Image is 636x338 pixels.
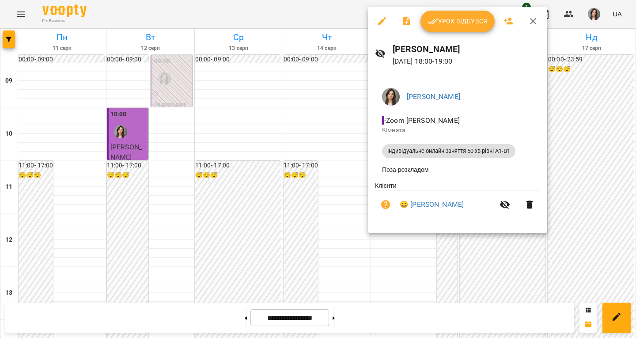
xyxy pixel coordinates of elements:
span: Індивідуальне онлайн заняття 50 хв рівні А1-В1 [382,147,515,155]
span: Урок відбувся [428,16,488,27]
span: - Zoom [PERSON_NAME] [382,116,462,125]
img: b4b2e5f79f680e558d085f26e0f4a95b.jpg [382,88,400,106]
ul: Клієнти [375,181,540,222]
a: [PERSON_NAME] [407,92,460,101]
a: 😀 [PERSON_NAME] [400,199,464,210]
button: Урок відбувся [420,11,495,32]
p: [DATE] 18:00 - 19:00 [393,56,540,67]
li: Поза розкладом [375,162,540,178]
button: Візит ще не сплачено. Додати оплату? [375,194,396,215]
h6: [PERSON_NAME] [393,42,540,56]
p: Кімната [382,126,533,135]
